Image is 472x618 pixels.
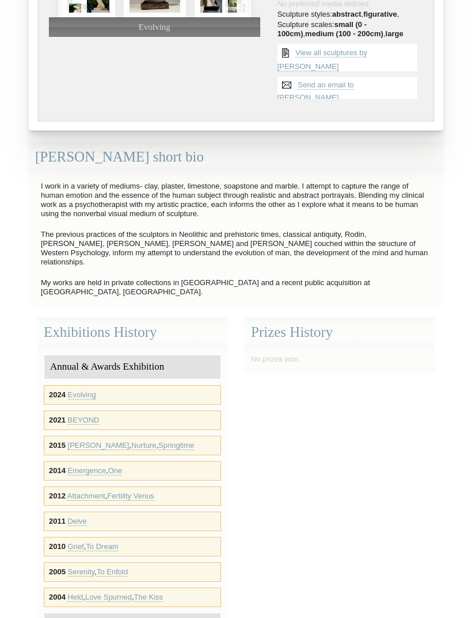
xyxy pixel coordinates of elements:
[35,179,437,221] p: I work in a variety of mediums- clay, plaster, limestone, soapstone and marble. I attempt to capt...
[277,10,423,19] li: Sculpture styles: , ,
[245,317,435,348] div: Prizes History
[158,441,194,450] a: Springtime
[68,416,100,425] a: BEYOND
[332,10,361,18] strong: abstract
[68,466,106,475] a: Emergence
[67,492,105,501] a: Attachment
[44,562,221,582] div: ,
[251,355,300,363] span: No prizes won.
[277,80,354,103] a: Send an email to [PERSON_NAME]
[277,20,423,48] li: Sculpture scales: , , ,
[49,542,66,551] strong: 2010
[108,466,123,475] a: One
[363,10,397,18] strong: figurative
[68,567,95,577] a: Serenity
[44,537,221,556] div: ,
[35,275,437,300] p: My works are held in private collections in [GEOGRAPHIC_DATA] and a recent public acquisition at ...
[44,588,221,607] div: , ,
[49,441,66,450] strong: 2015
[49,390,66,399] strong: 2024
[49,593,66,601] strong: 2004
[86,542,118,551] a: To Dream
[97,567,128,577] a: To Enfold
[35,227,437,270] p: The previous practices of the sculptors in Neolithic and prehistoric times, classical antiquity, ...
[68,441,130,450] a: [PERSON_NAME]
[277,20,367,38] strong: small (0 - 100cm)
[49,416,66,424] strong: 2021
[277,77,296,93] img: Send an email to Tania Stavovy
[139,22,170,32] span: Evolving
[131,441,156,450] a: Nurture
[49,466,66,475] strong: 2014
[107,492,154,501] a: Fertility Venus
[68,593,83,602] a: Held
[305,29,383,38] strong: medium (100 - 200cm)
[277,48,367,72] a: View all sculptures by [PERSON_NAME]
[68,517,87,526] a: Delve
[68,390,96,400] a: Evolving
[44,486,221,506] div: ,
[44,355,220,379] div: Annual & Awards Exhibition
[49,567,66,576] strong: 2005
[29,142,443,172] div: [PERSON_NAME] short bio
[134,593,163,602] a: The Kiss
[49,492,66,500] strong: 2012
[44,461,221,481] div: ,
[49,517,66,525] strong: 2011
[85,593,132,602] a: Love Spurned
[37,317,227,348] div: Exhibitions History
[277,44,294,62] img: View all {sculptor_name} sculptures list
[68,542,84,551] a: Grief
[44,436,221,455] div: , ,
